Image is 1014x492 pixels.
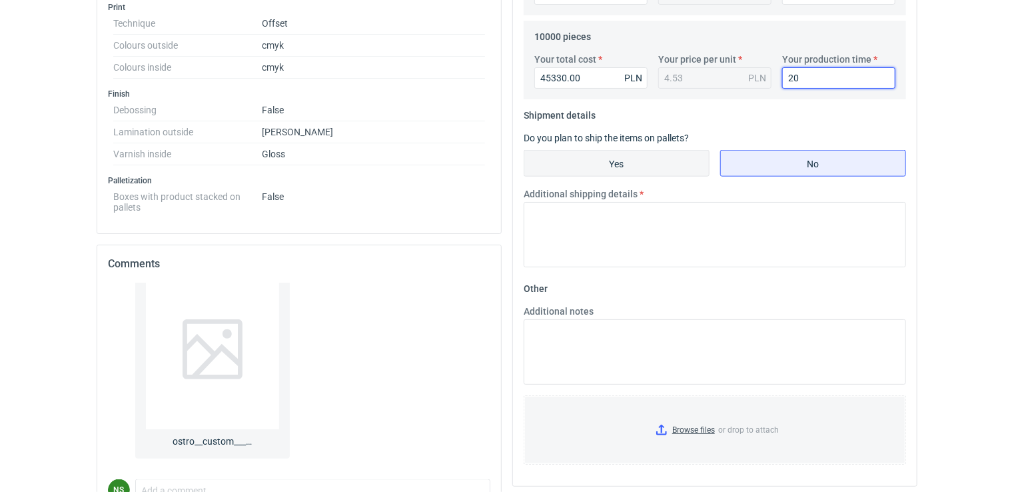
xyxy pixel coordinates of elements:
[524,187,638,201] label: Additional shipping details
[524,396,905,464] label: or drop to attach
[524,278,548,294] legend: Other
[113,99,262,121] dt: Debossing
[534,67,648,89] input: 0
[524,150,710,177] label: Yes
[113,35,262,57] dt: Colours outside
[524,305,594,318] label: Additional notes
[262,13,485,35] dd: Offset
[113,121,262,143] dt: Lamination outside
[524,105,596,121] legend: Shipment details
[782,53,871,66] label: Your production time
[720,150,906,177] label: No
[524,133,689,143] label: Do you plan to ship the items on pallets?
[108,256,490,272] h2: Comments
[262,143,485,165] dd: Gloss
[108,175,490,186] h3: Palletization
[658,53,736,66] label: Your price per unit
[262,57,485,79] dd: cmyk
[262,186,485,213] dd: False
[534,53,596,66] label: Your total cost
[108,2,490,13] h3: Print
[262,121,485,143] dd: [PERSON_NAME]
[113,143,262,165] dt: Varnish inside
[262,35,485,57] dd: cmyk
[113,186,262,213] dt: Boxes with product stacked on pallets
[782,67,895,89] input: 0
[262,99,485,121] dd: False
[748,71,766,85] div: PLN
[534,26,591,42] legend: 10000 pieces
[113,13,262,35] dt: Technique
[173,429,253,448] span: ostro__custom____PELQ__d0__oR424793195.pdf
[135,259,290,459] a: ostro__custom____PELQ__d0__oR424793195.pdf
[624,71,642,85] div: PLN
[108,89,490,99] h3: Finish
[113,57,262,79] dt: Colours inside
